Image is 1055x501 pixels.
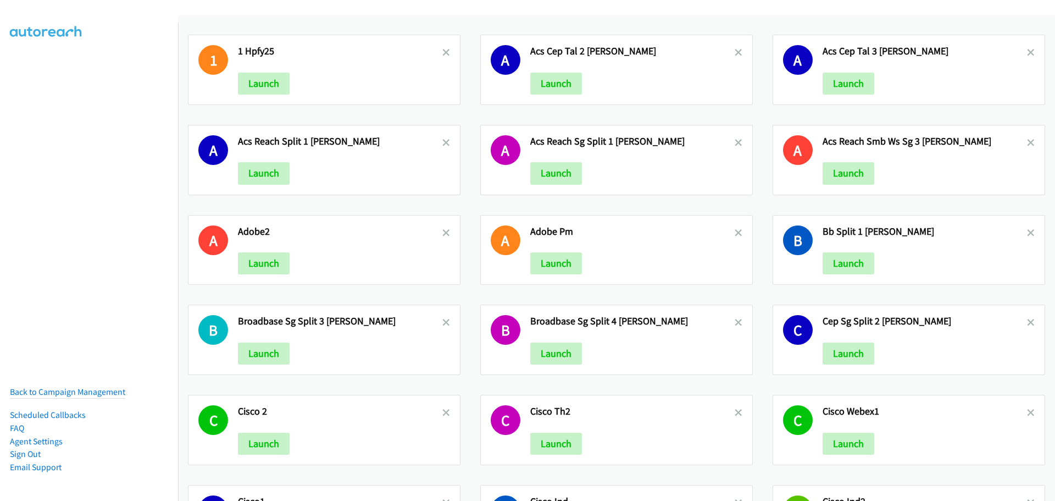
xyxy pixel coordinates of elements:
[238,315,442,328] h2: Broadbase Sg Split 3 [PERSON_NAME]
[823,315,1027,328] h2: Cep Sg Split 2 [PERSON_NAME]
[783,225,813,255] h1: B
[198,225,228,255] h1: A
[530,162,582,184] button: Launch
[10,462,62,472] a: Email Support
[238,252,290,274] button: Launch
[238,162,290,184] button: Launch
[783,135,813,165] h1: A
[198,405,228,435] h1: C
[491,135,520,165] h1: A
[238,405,442,418] h2: Cisco 2
[823,225,1027,238] h2: Bb Split 1 [PERSON_NAME]
[238,135,442,148] h2: Acs Reach Split 1 [PERSON_NAME]
[783,405,813,435] h1: C
[10,423,24,433] a: FAQ
[530,135,735,148] h2: Acs Reach Sg Split 1 [PERSON_NAME]
[238,45,442,58] h2: 1 Hpfy25
[823,73,874,95] button: Launch
[823,162,874,184] button: Launch
[823,343,874,365] button: Launch
[823,252,874,274] button: Launch
[823,433,874,455] button: Launch
[491,45,520,75] h1: A
[491,225,520,255] h1: A
[198,45,228,75] h1: 1
[530,343,582,365] button: Launch
[530,315,735,328] h2: Broadbase Sg Split 4 [PERSON_NAME]
[491,405,520,435] h1: C
[238,433,290,455] button: Launch
[823,135,1027,148] h2: Acs Reach Smb Ws Sg 3 [PERSON_NAME]
[10,436,63,447] a: Agent Settings
[10,387,125,397] a: Back to Campaign Management
[530,252,582,274] button: Launch
[530,405,735,418] h2: Cisco Th2
[10,410,86,420] a: Scheduled Callbacks
[491,315,520,345] h1: B
[823,405,1027,418] h2: Cisco Webex1
[10,449,41,459] a: Sign Out
[198,315,228,345] h1: B
[238,343,290,365] button: Launch
[783,315,813,345] h1: C
[530,73,582,95] button: Launch
[238,225,442,238] h2: Adobe2
[783,45,813,75] h1: A
[530,433,582,455] button: Launch
[238,73,290,95] button: Launch
[198,135,228,165] h1: A
[823,45,1027,58] h2: Acs Cep Tal 3 [PERSON_NAME]
[530,225,735,238] h2: Adobe Pm
[530,45,735,58] h2: Acs Cep Tal 2 [PERSON_NAME]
